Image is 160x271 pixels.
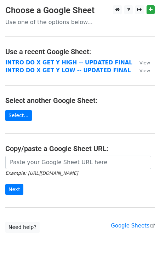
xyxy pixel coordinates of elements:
h3: Choose a Google Sheet [5,5,155,16]
a: Select... [5,110,32,121]
a: View [132,67,150,74]
small: View [139,68,150,73]
h4: Copy/paste a Google Sheet URL: [5,144,155,153]
a: INTRO DO X GET Y HIGH -- UPDATED FINAL [5,59,132,66]
input: Paste your Google Sheet URL here [5,156,151,169]
a: INTRO DO X GET Y LOW -- UPDATED FINAL [5,67,131,74]
small: View [139,60,150,65]
input: Next [5,184,23,195]
h4: Use a recent Google Sheet: [5,47,155,56]
h4: Select another Google Sheet: [5,96,155,105]
small: Example: [URL][DOMAIN_NAME] [5,171,78,176]
p: Use one of the options below... [5,18,155,26]
a: Need help? [5,222,40,233]
a: View [132,59,150,66]
a: Google Sheets [111,223,155,229]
